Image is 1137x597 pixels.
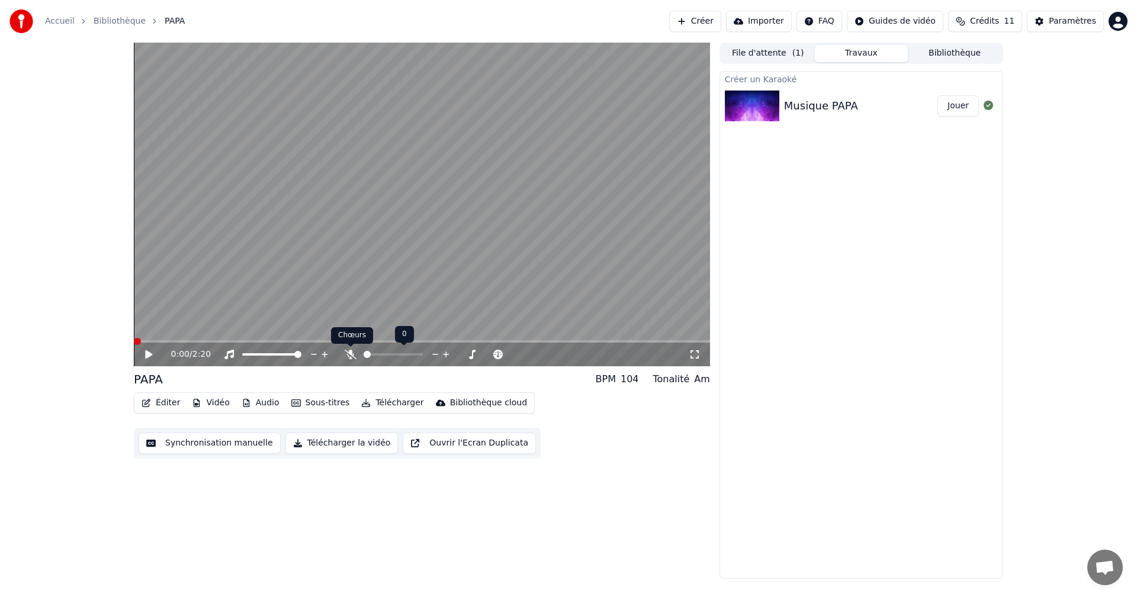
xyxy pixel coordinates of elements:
[1004,15,1014,27] span: 11
[137,395,185,411] button: Éditer
[815,45,908,62] button: Travaux
[784,98,858,114] div: Musique PAPA
[45,15,185,27] nav: breadcrumb
[669,11,721,32] button: Créer
[1027,11,1104,32] button: Paramètres
[1087,550,1123,585] div: Ouvrir le chat
[192,348,211,360] span: 2:20
[450,397,527,409] div: Bibliothèque cloud
[395,326,414,343] div: 0
[171,348,189,360] span: 0:00
[694,372,710,386] div: Am
[948,11,1022,32] button: Crédits11
[726,11,792,32] button: Importer
[847,11,943,32] button: Guides de vidéo
[285,433,399,454] button: Télécharger la vidéo
[331,327,373,344] div: Chœurs
[796,11,842,32] button: FAQ
[287,395,355,411] button: Sous-titres
[139,433,281,454] button: Synchronisation manuelle
[94,15,146,27] a: Bibliothèque
[653,372,690,386] div: Tonalité
[937,95,979,117] button: Jouer
[403,433,536,454] button: Ouvrir l'Ecran Duplicata
[165,15,185,27] span: PAPA
[721,45,815,62] button: File d'attente
[134,371,163,388] div: PAPA
[970,15,999,27] span: Crédits
[792,47,804,59] span: ( 1 )
[596,372,616,386] div: BPM
[356,395,428,411] button: Télécharger
[171,348,200,360] div: /
[237,395,284,411] button: Audio
[1049,15,1096,27] div: Paramètres
[9,9,33,33] img: youka
[720,72,1003,86] div: Créer un Karaoké
[187,395,234,411] button: Vidéo
[621,372,639,386] div: 104
[908,45,1001,62] button: Bibliothèque
[45,15,75,27] a: Accueil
